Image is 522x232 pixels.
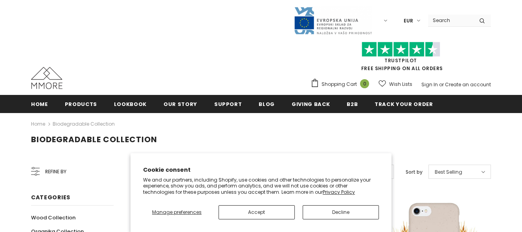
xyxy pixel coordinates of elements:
span: support [214,100,242,108]
a: Giving back [292,95,330,113]
span: Blog [259,100,275,108]
button: Manage preferences [143,205,211,219]
a: Home [31,119,45,129]
span: Lookbook [114,100,147,108]
h2: Cookie consent [143,166,379,174]
span: FREE SHIPPING ON ALL ORDERS [311,45,491,72]
a: Trustpilot [384,57,417,64]
img: Javni Razpis [294,6,372,35]
span: Shopping Cart [322,80,357,88]
a: Sign In [421,81,438,88]
span: 0 [360,79,369,88]
span: Refine by [45,167,66,176]
a: Products [65,95,97,113]
button: Accept [219,205,295,219]
span: Track your order [375,100,433,108]
a: Wish Lists [379,77,412,91]
span: Giving back [292,100,330,108]
a: Lookbook [114,95,147,113]
span: Wish Lists [389,80,412,88]
span: Categories [31,193,70,201]
a: Javni Razpis [294,17,372,24]
span: Biodegradable Collection [31,134,157,145]
input: Search Site [428,15,473,26]
span: or [439,81,444,88]
span: Home [31,100,48,108]
a: B2B [347,95,358,113]
span: Products [65,100,97,108]
a: Blog [259,95,275,113]
a: Our Story [164,95,197,113]
a: support [214,95,242,113]
a: Privacy Policy [323,189,355,195]
a: Shopping Cart 0 [311,78,373,90]
a: Wood Collection [31,211,75,225]
p: We and our partners, including Shopify, use cookies and other technologies to personalize your ex... [143,177,379,195]
label: Sort by [406,168,423,176]
a: Home [31,95,48,113]
button: Decline [303,205,379,219]
a: Create an account [445,81,491,88]
img: MMORE Cases [31,67,62,89]
span: Our Story [164,100,197,108]
img: Trust Pilot Stars [362,42,440,57]
span: B2B [347,100,358,108]
span: Wood Collection [31,214,75,221]
a: Biodegradable Collection [53,121,115,127]
a: Track your order [375,95,433,113]
span: Manage preferences [152,209,202,215]
span: Best Selling [435,168,462,176]
span: EUR [404,17,413,25]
